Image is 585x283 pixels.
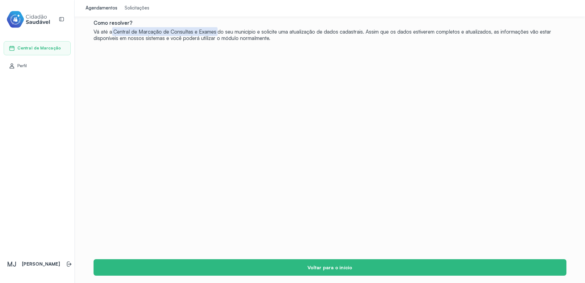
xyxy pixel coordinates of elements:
[94,20,566,26] div: Como resolver?
[6,10,50,29] img: cidadao-saudavel-filled-logo.svg
[7,260,16,268] span: MJ
[125,5,149,11] div: Solicitações
[9,63,66,69] a: Perfil
[9,45,66,51] a: Central de Marcação
[17,63,27,68] span: Perfil
[94,259,566,276] button: Voltar para o início
[17,45,61,51] span: Central de Marcação
[86,5,117,11] div: Agendamentos
[113,28,216,35] span: Central de Marcação de Consultas e Exames
[94,28,566,42] div: Vá até a do seu município e solicite uma atualização de dados cadastrais. Assim que os dados esti...
[22,261,60,267] p: [PERSON_NAME]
